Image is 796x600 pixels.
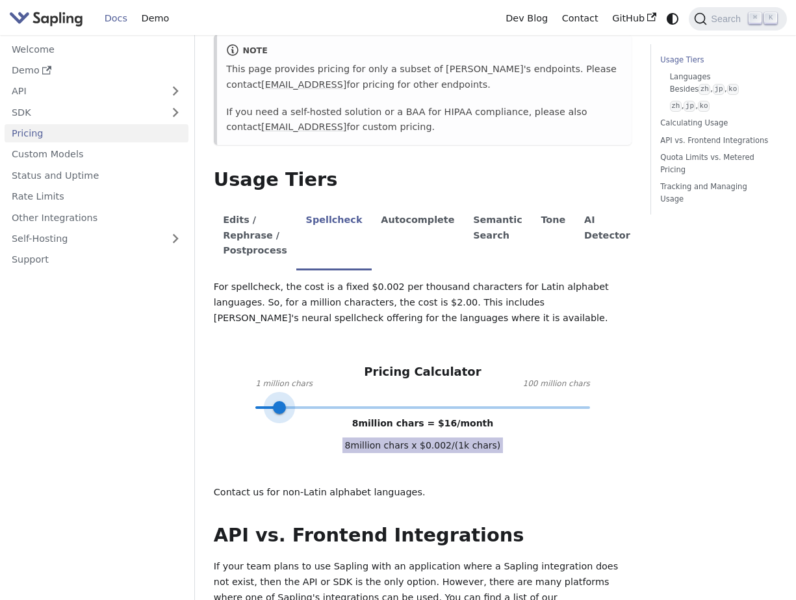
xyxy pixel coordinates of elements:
[670,100,768,112] a: zh,jp,ko
[162,103,188,122] button: Expand sidebar category 'SDK'
[575,203,640,270] li: AI Detector
[555,8,606,29] a: Contact
[5,103,162,122] a: SDK
[97,8,135,29] a: Docs
[660,151,773,176] a: Quota Limits vs. Metered Pricing
[5,61,188,80] a: Demo
[749,12,762,24] kbd: ⌘
[5,208,188,227] a: Other Integrations
[660,135,773,147] a: API vs. Frontend Integrations
[5,82,162,101] a: API
[727,84,739,95] code: ko
[214,485,632,501] p: Contact us for non-Latin alphabet languages.
[670,101,682,112] code: zh
[5,250,188,269] a: Support
[226,105,623,136] p: If you need a self-hosted solution or a BAA for HIPAA compliance, please also contact for custom ...
[9,9,83,28] img: Sapling.ai
[764,12,777,24] kbd: K
[5,229,188,248] a: Self-Hosting
[5,124,188,143] a: Pricing
[689,7,786,31] button: Search (Command+K)
[214,168,632,192] h2: Usage Tiers
[660,117,773,129] a: Calculating Usage
[214,524,632,547] h2: API vs. Frontend Integrations
[135,8,176,29] a: Demo
[660,181,773,205] a: Tracking and Managing Usage
[226,62,623,93] p: This page provides pricing for only a subset of [PERSON_NAME]'s endpoints. Please contact for pri...
[605,8,663,29] a: GitHub
[464,203,532,270] li: Semantic Search
[342,437,504,453] span: 8 million chars x $ 0.002 /(1k chars)
[5,187,188,206] a: Rate Limits
[255,378,313,391] span: 1 million chars
[352,418,494,428] span: 8 million chars = $ 16 /month
[9,9,88,28] a: Sapling.ai
[523,378,590,391] span: 100 million chars
[660,54,773,66] a: Usage Tiers
[5,166,188,185] a: Status and Uptime
[214,280,632,326] p: For spellcheck, the cost is a fixed $0.002 per thousand characters for Latin alphabet languages. ...
[372,203,464,270] li: Autocomplete
[5,40,188,59] a: Welcome
[698,101,710,112] code: ko
[364,365,481,380] h3: Pricing Calculator
[162,82,188,101] button: Expand sidebar category 'API'
[296,203,372,270] li: Spellcheck
[226,44,623,59] div: note
[713,84,725,95] code: jp
[670,71,768,96] a: Languages Besideszh,jp,ko
[663,9,682,28] button: Switch between dark and light mode (currently system mode)
[261,122,346,132] a: [EMAIL_ADDRESS]
[261,79,346,90] a: [EMAIL_ADDRESS]
[498,8,554,29] a: Dev Blog
[532,203,575,270] li: Tone
[684,101,695,112] code: jp
[699,84,710,95] code: zh
[5,145,188,164] a: Custom Models
[214,203,296,270] li: Edits / Rephrase / Postprocess
[707,14,749,24] span: Search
